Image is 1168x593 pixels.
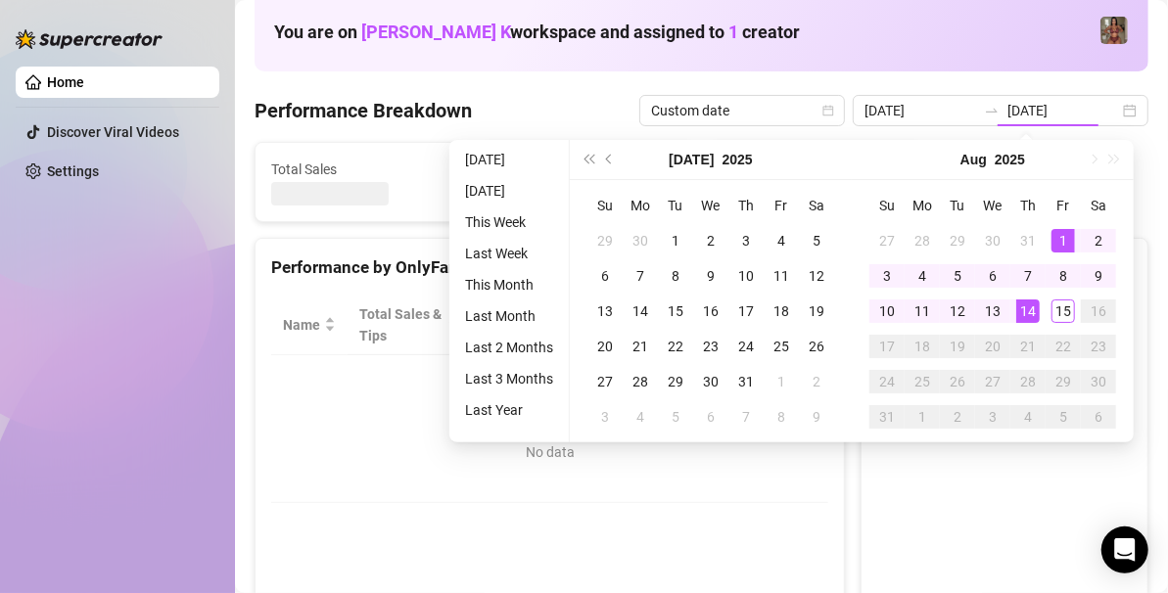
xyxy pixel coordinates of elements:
[711,303,802,346] span: Chat Conversion
[274,22,800,43] h1: You are on workspace and assigned to creator
[483,303,572,346] div: Est. Hours Worked
[699,296,829,355] th: Chat Conversion
[726,159,905,180] span: Messages Sent
[271,296,348,355] th: Name
[361,22,510,42] span: [PERSON_NAME] K
[498,159,677,180] span: Active Chats
[271,159,449,180] span: Total Sales
[877,254,1132,281] div: Sales by OnlyFans Creator
[984,103,1000,118] span: to
[255,97,472,124] h4: Performance Breakdown
[728,22,738,42] span: 1
[1101,526,1148,573] div: Open Intercom Messenger
[271,254,828,281] div: Performance by OnlyFans Creator
[822,105,834,116] span: calendar
[1100,17,1128,44] img: Greek
[16,29,163,49] img: logo-BBDzfeDw.svg
[984,103,1000,118] span: swap-right
[359,303,444,346] span: Total Sales & Tips
[348,296,471,355] th: Total Sales & Tips
[864,100,976,121] input: Start date
[610,303,671,346] span: Sales / Hour
[47,163,99,179] a: Settings
[1007,100,1119,121] input: End date
[283,314,320,336] span: Name
[47,124,179,140] a: Discover Viral Videos
[651,96,833,125] span: Custom date
[291,441,809,463] div: No data
[598,296,698,355] th: Sales / Hour
[47,74,84,90] a: Home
